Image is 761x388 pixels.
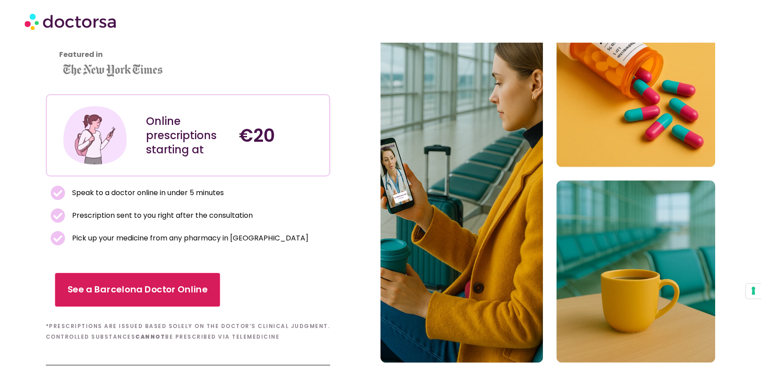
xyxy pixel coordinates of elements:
[135,333,165,340] b: cannot
[67,284,207,296] span: See a Barcelona Doctor Online
[746,284,761,299] button: Your consent preferences for tracking technologies
[70,232,308,244] span: Pick up your medicine from any pharmacy in [GEOGRAPHIC_DATA]
[146,114,230,157] div: Online prescriptions starting at
[61,102,129,169] img: Illustration depicting a young woman in a casual outfit, engaged with her smartphone. She has a p...
[50,42,326,53] iframe: Customer reviews powered by Trustpilot
[46,321,331,342] h6: *Prescriptions are issued based solely on the doctor’s clinical judgment. Controlled substances b...
[55,273,220,307] a: See a Barcelona Doctor Online
[70,209,253,222] span: Prescription sent to you right after the consultation
[70,187,224,199] span: Speak to a doctor online in under 5 minutes
[59,49,103,60] strong: Featured in
[239,125,323,146] h4: €20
